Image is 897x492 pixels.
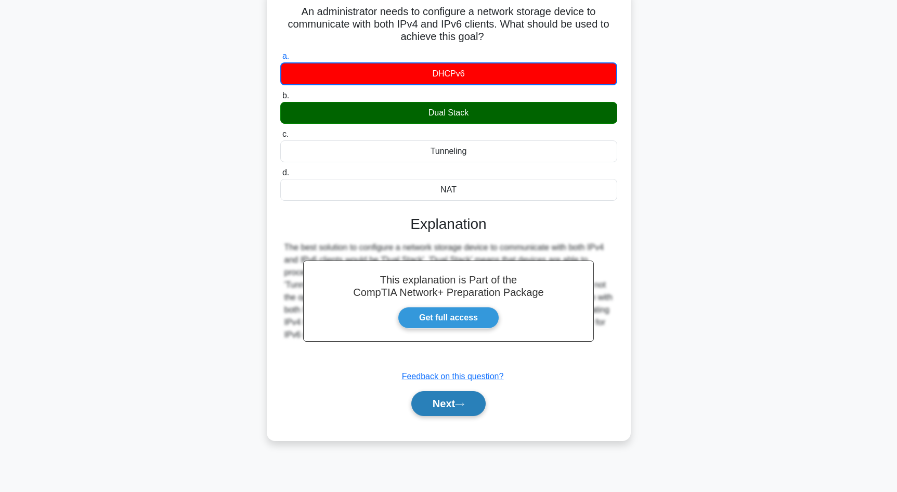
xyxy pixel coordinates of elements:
[282,51,289,60] span: a.
[280,102,617,124] div: Dual Stack
[282,130,289,138] span: c.
[280,62,617,85] div: DHCPv6
[284,241,613,341] div: The best solution to configure a network storage device to communicate with both IPv4 and IPv6 cl...
[411,391,486,416] button: Next
[398,307,499,329] a: Get full access
[279,5,618,44] h5: An administrator needs to configure a network storage device to communicate with both IPv4 and IP...
[282,168,289,177] span: d.
[280,140,617,162] div: Tunneling
[402,372,504,381] a: Feedback on this question?
[287,215,611,233] h3: Explanation
[280,179,617,201] div: NAT
[282,91,289,100] span: b.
